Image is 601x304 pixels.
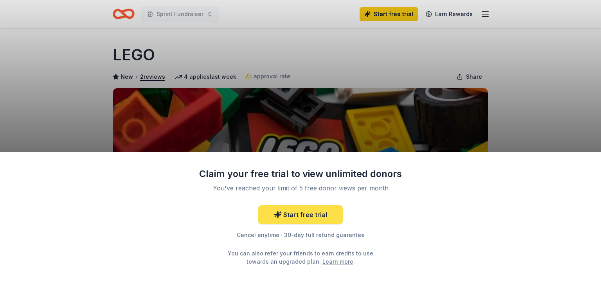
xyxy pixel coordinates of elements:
[258,205,343,224] a: Start free trial
[208,183,393,193] div: You've reached your limit of 5 free donor views per month
[221,249,380,266] div: You can also refer your friends to earn credits to use towards an upgraded plan. .
[199,168,402,180] div: Claim your free trial to view unlimited donors
[322,257,353,266] a: Learn more
[199,230,402,240] div: Cancel anytime · 30-day full refund guarantee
